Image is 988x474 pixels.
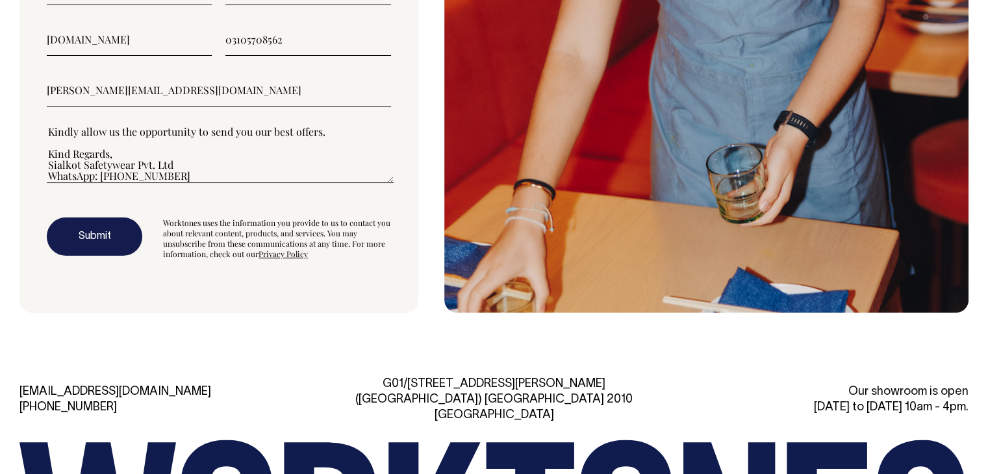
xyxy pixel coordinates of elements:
a: [EMAIL_ADDRESS][DOMAIN_NAME] [19,386,211,397]
input: Email (required) [47,74,391,106]
a: Privacy Policy [259,249,308,259]
input: Business name [47,23,212,56]
button: Submit [47,218,142,256]
div: G01/[STREET_ADDRESS][PERSON_NAME] ([GEOGRAPHIC_DATA]) [GEOGRAPHIC_DATA] 2010 [GEOGRAPHIC_DATA] [342,377,646,423]
input: Phone (required) [225,23,390,56]
div: Our showroom is open [DATE] to [DATE] 10am - 4pm. [665,384,969,416]
div: Worktones uses the information you provide to us to contact you about relevant content, products,... [163,218,391,259]
a: [PHONE_NUMBER] [19,402,117,413]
